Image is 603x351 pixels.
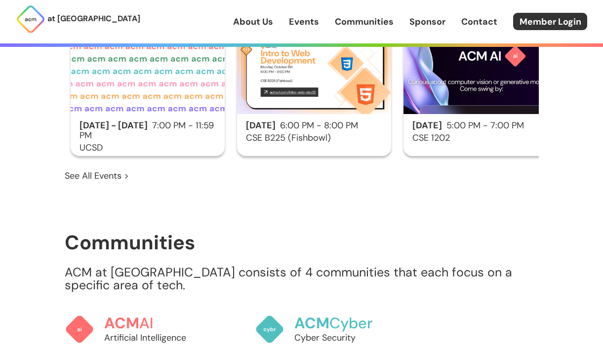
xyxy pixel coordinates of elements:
[403,133,558,143] h3: CSE 1202
[289,15,319,28] a: Events
[294,313,329,333] span: ACM
[237,133,391,143] h3: CSE B225 (Fishbowl)
[71,121,225,141] h2: 7:00 PM - 11:59 PM
[461,15,497,28] a: Contact
[403,121,558,131] h2: 5:00 PM - 7:00 PM
[403,28,558,114] img: ACM AI Kickoff
[65,314,94,344] img: ACM AI
[246,119,276,131] span: [DATE]
[65,266,539,292] p: ACM at [GEOGRAPHIC_DATA] consists of 4 communities that each focus on a specific area of tech.
[71,143,225,153] h3: UCSD
[237,121,391,131] h2: 6:00 PM - 8:00 PM
[104,313,139,333] span: ACM
[65,169,129,182] a: See All Events >
[16,4,45,34] img: ACM Logo
[104,331,208,344] p: Artificial Intelligence
[409,15,445,28] a: Sponsor
[294,331,398,344] p: Cyber Security
[237,28,391,114] img: Intro to Web Development (HTML & CSS)
[233,15,273,28] a: About Us
[513,13,587,30] a: Member Login
[65,232,539,253] h1: Communities
[47,12,140,25] p: at [GEOGRAPHIC_DATA]
[255,314,284,344] img: ACM Cyber
[104,315,208,332] h3: AI
[80,119,148,131] span: [DATE] - [DATE]
[335,15,394,28] a: Communities
[294,315,398,332] h3: Cyber
[412,119,442,131] span: [DATE]
[71,28,225,114] img: ACM Fall 2025 Census
[16,4,140,34] a: at [GEOGRAPHIC_DATA]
